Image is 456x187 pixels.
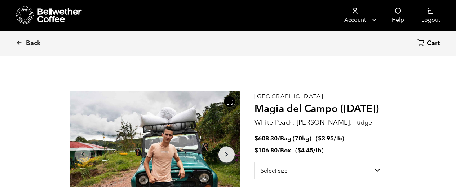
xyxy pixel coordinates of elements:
span: / [278,134,280,143]
span: $ [297,146,301,155]
p: White Peach, [PERSON_NAME], Fudge [254,118,387,127]
bdi: 106.80 [254,146,278,155]
span: Box [280,146,291,155]
span: ( ) [316,134,344,143]
bdi: 4.45 [297,146,313,155]
bdi: 3.95 [318,134,334,143]
span: $ [254,134,258,143]
span: $ [318,134,322,143]
span: / [278,146,280,155]
h2: Magia del Campo ([DATE]) [254,103,387,115]
span: ( ) [295,146,324,155]
span: $ [254,146,258,155]
bdi: 608.30 [254,134,278,143]
span: Bag (70kg) [280,134,311,143]
a: Cart [417,39,442,48]
span: /lb [334,134,342,143]
span: Back [26,39,41,48]
span: /lb [313,146,322,155]
span: Cart [427,39,440,48]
